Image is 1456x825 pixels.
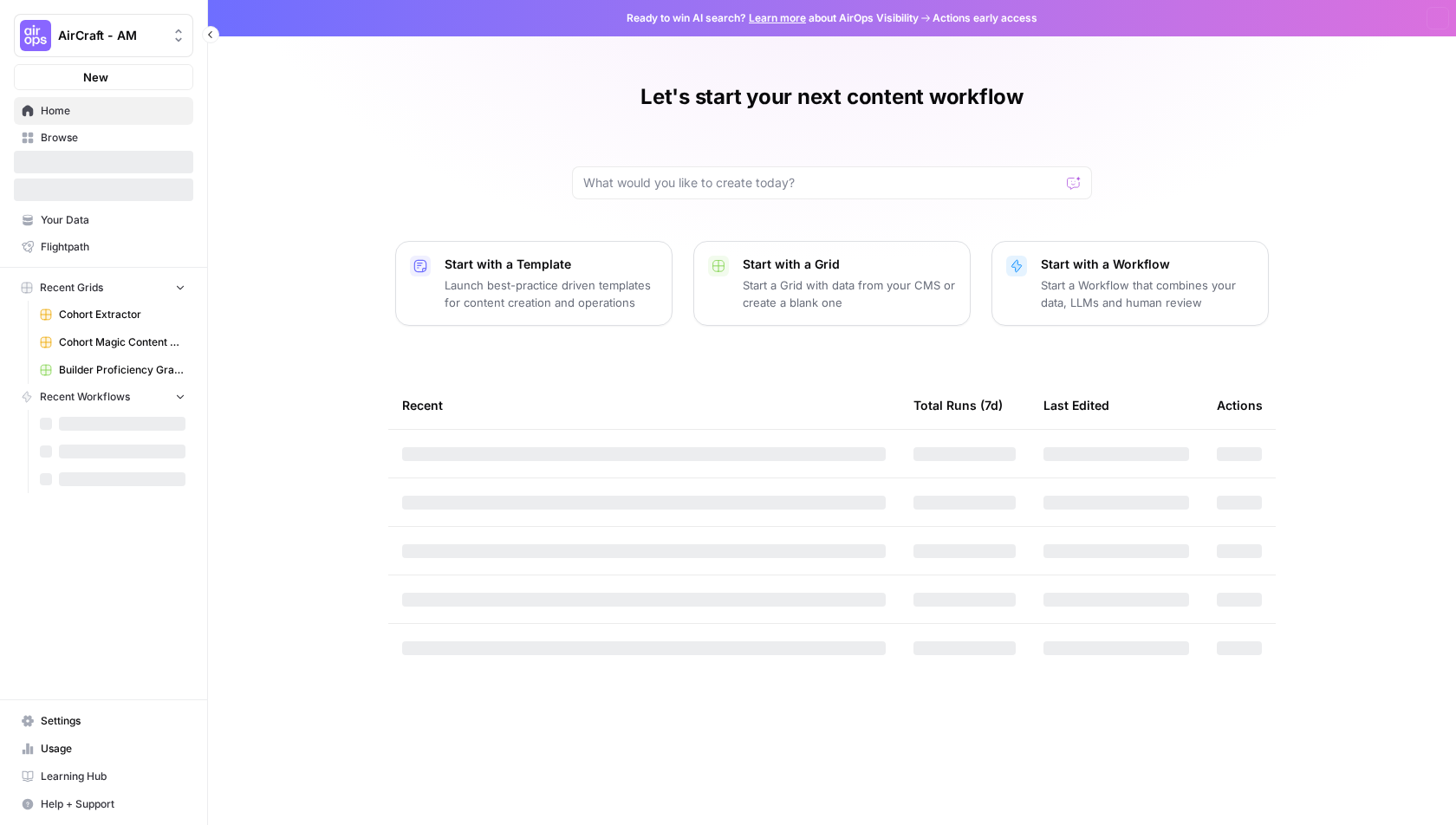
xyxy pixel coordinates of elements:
a: Builder Proficiency Grader Grid [32,356,193,384]
span: Help + Support [41,796,185,812]
a: Flightpath [14,233,193,261]
span: AirCraft - AM [58,27,163,44]
p: Start with a Workflow [1041,256,1254,273]
span: Actions early access [933,10,1037,26]
div: Total Runs (7d) [913,381,1003,429]
p: Start a Workflow that combines your data, LLMs and human review [1041,276,1254,311]
a: Cohort Magic Content Generator ✨ [32,328,193,356]
a: Settings [14,707,193,735]
span: Your Data [41,212,185,228]
span: Recent Workflows [40,389,130,405]
span: Browse [41,130,185,146]
button: Start with a GridStart a Grid with data from your CMS or create a blank one [693,241,971,326]
a: Learn more [749,11,806,24]
span: Settings [41,713,185,729]
a: Your Data [14,206,193,234]
button: Recent Grids [14,275,193,301]
button: Start with a TemplateLaunch best-practice driven templates for content creation and operations [395,241,673,326]
button: New [14,64,193,90]
span: Home [41,103,185,119]
p: Launch best-practice driven templates for content creation and operations [445,276,658,311]
span: New [83,68,108,86]
p: Start with a Template [445,256,658,273]
span: Usage [41,741,185,757]
span: Cohort Magic Content Generator ✨ [59,335,185,350]
a: Cohort Extractor [32,301,193,328]
a: Learning Hub [14,763,193,790]
span: Builder Proficiency Grader Grid [59,362,185,378]
h1: Let's start your next content workflow [640,83,1024,111]
span: Ready to win AI search? about AirOps Visibility [627,10,919,26]
span: Flightpath [41,239,185,255]
input: What would you like to create today? [583,174,1060,192]
button: Workspace: AirCraft - AM [14,14,193,57]
img: AirCraft - AM Logo [20,20,51,51]
span: Recent Grids [40,280,103,296]
div: Recent [402,381,886,429]
span: Cohort Extractor [59,307,185,322]
button: Help + Support [14,790,193,818]
div: Last Edited [1043,381,1109,429]
a: Usage [14,735,193,763]
p: Start a Grid with data from your CMS or create a blank one [743,276,956,311]
a: Home [14,97,193,125]
p: Start with a Grid [743,256,956,273]
button: Recent Workflows [14,384,193,410]
span: Learning Hub [41,769,185,784]
div: Actions [1217,381,1263,429]
button: Start with a WorkflowStart a Workflow that combines your data, LLMs and human review [991,241,1269,326]
a: Browse [14,124,193,152]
